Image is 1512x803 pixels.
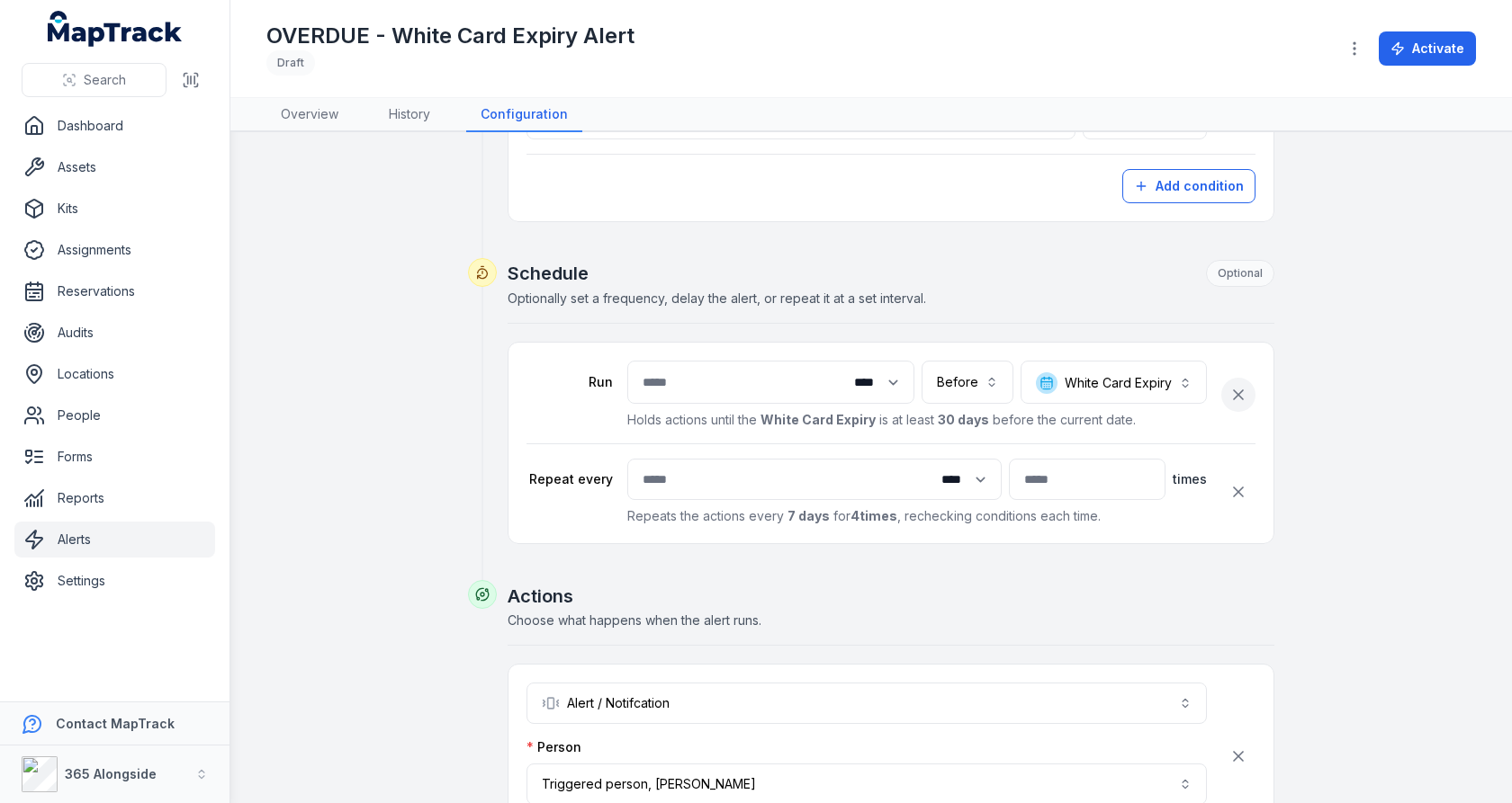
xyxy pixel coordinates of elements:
a: Settings [14,563,215,599]
label: Run [526,373,613,391]
a: Dashboard [14,108,215,144]
a: Overview [266,98,353,132]
strong: 4 times [850,508,897,523]
a: Reservations [14,273,215,309]
h2: Actions [508,584,1274,609]
button: Before [922,361,1013,404]
label: Repeat every [526,470,613,488]
a: Locations [14,356,215,392]
strong: 30 days [938,412,989,427]
span: times [1173,470,1207,488]
div: Optional [1206,260,1274,287]
button: Add condition [1122,169,1255,203]
a: Configuration [466,98,582,132]
h2: Schedule [508,260,1274,287]
strong: 7 days [787,508,830,523]
strong: 365 Alongside [65,766,157,781]
a: History [374,98,445,132]
button: Alert / Notifcation [526,683,1207,724]
a: Reports [14,480,215,516]
span: Choose what happens when the alert runs. [508,612,761,628]
a: Kits [14,191,215,227]
strong: White Card Expiry [760,412,876,427]
p: Repeats the actions every for , rechecking conditions each time. [627,507,1207,525]
a: Assets [14,149,215,185]
span: Optionally set a frequency, delay the alert, or repeat it at a set interval. [508,290,926,306]
h1: OVERDUE - White Card Expiry Alert [266,22,634,50]
label: Person [526,738,581,756]
p: Holds actions until the is at least before the current date. [627,411,1207,429]
div: Draft [266,50,315,76]
button: Activate [1379,31,1476,66]
a: People [14,397,215,433]
span: Search [84,71,126,89]
a: MapTrack [48,11,183,47]
a: Audits [14,315,215,351]
strong: Contact MapTrack [56,716,175,731]
a: Assignments [14,232,215,268]
button: Search [22,63,166,97]
button: White Card Expiry [1021,361,1207,404]
a: Alerts [14,522,215,558]
a: Forms [14,439,215,475]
